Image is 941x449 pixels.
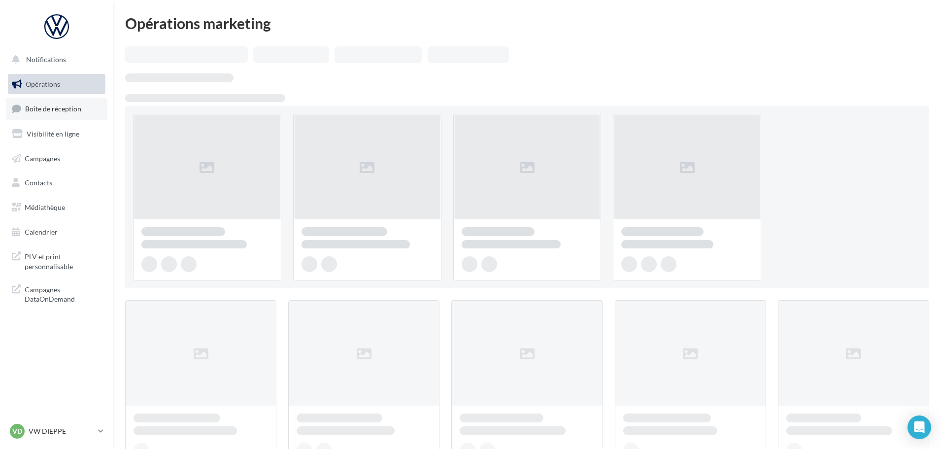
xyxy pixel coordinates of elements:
[27,130,79,138] span: Visibilité en ligne
[12,426,22,436] span: VD
[6,124,107,144] a: Visibilité en ligne
[8,422,105,441] a: VD VW DIEPPE
[6,148,107,169] a: Campagnes
[6,246,107,275] a: PLV et print personnalisable
[6,197,107,218] a: Médiathèque
[125,16,929,31] div: Opérations marketing
[25,283,101,304] span: Campagnes DataOnDemand
[25,228,58,236] span: Calendrier
[6,49,103,70] button: Notifications
[6,173,107,193] a: Contacts
[907,415,931,439] div: Open Intercom Messenger
[6,98,107,119] a: Boîte de réception
[26,80,60,88] span: Opérations
[25,203,65,211] span: Médiathèque
[26,55,66,64] span: Notifications
[25,178,52,187] span: Contacts
[6,222,107,242] a: Calendrier
[25,104,81,113] span: Boîte de réception
[25,154,60,162] span: Campagnes
[29,426,94,436] p: VW DIEPPE
[6,74,107,95] a: Opérations
[6,279,107,308] a: Campagnes DataOnDemand
[25,250,101,271] span: PLV et print personnalisable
